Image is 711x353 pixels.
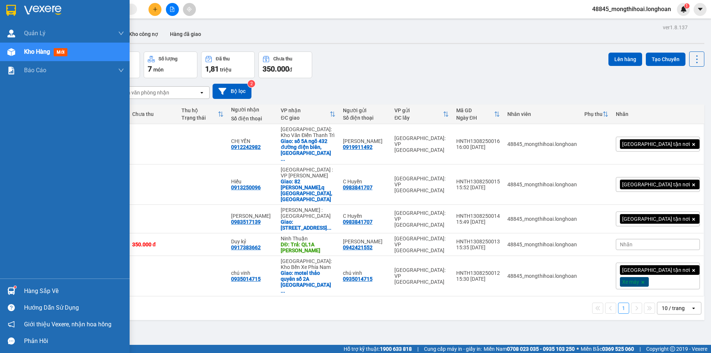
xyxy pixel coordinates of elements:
div: chú vinh [231,270,274,276]
div: 15:30 [DATE] [456,276,500,282]
img: warehouse-icon [7,48,15,56]
div: Duy kỷ [231,239,274,244]
span: Quản Lý [24,29,46,38]
div: Thu hộ [181,107,218,113]
span: ... [327,225,331,231]
span: message [8,337,15,344]
div: 48845_mongthihoai.longhoan [507,273,577,279]
span: Kho hàng [24,48,50,55]
sup: 2 [248,80,255,87]
span: Hỗ trợ kỹ thuật: [344,345,412,353]
button: Kho công nợ [123,25,164,43]
div: Giao: motel thảo quyên số 2A khe sanh p10 tp đà lạt [281,270,335,294]
div: [GEOGRAPHIC_DATA]: Kho Văn Điển Thanh Trì [281,126,335,138]
div: 15:35 [DATE] [456,244,500,250]
div: 0912242982 [231,144,261,150]
div: VP gửi [394,107,443,113]
span: ⚪️ [577,347,579,350]
th: Toggle SortBy [453,104,504,124]
sup: 1 [14,286,16,288]
th: Toggle SortBy [178,104,227,124]
div: C Huyền [343,213,387,219]
span: file-add [170,7,175,12]
button: plus [148,3,161,16]
div: Chưa thu [132,111,174,117]
div: C Huyền [343,179,387,184]
span: Báo cáo [24,66,46,75]
div: CHỊ YẾN [231,138,274,144]
div: 0935014715 [343,276,373,282]
span: down [118,30,124,36]
span: | [417,345,418,353]
div: Giao: 326 nguyễn an ninh, phường 7, TP vũng tàu [281,219,335,231]
div: 0942421552 [343,244,373,250]
button: Hàng đã giao [164,25,207,43]
div: 0917383662 [231,244,261,250]
div: HNTH1308250015 [456,179,500,184]
span: 1 [685,3,688,9]
div: 48845_mongthihoai.longhoan [507,242,577,247]
button: caret-down [694,3,707,16]
div: Phụ thu [584,111,602,117]
span: [GEOGRAPHIC_DATA] tận nơi [622,216,690,222]
div: Trạng thái [181,115,218,121]
span: đ [289,67,292,73]
sup: 1 [684,3,690,9]
span: Nhãn [620,242,632,247]
svg: open [691,305,697,311]
span: 350.000 [263,64,289,73]
button: aim [183,3,196,16]
span: ... [281,156,285,162]
div: Số lượng [158,56,177,61]
div: DĐ: Trả: QL1A phan rang ninh thuận [281,242,335,253]
span: món [153,67,164,73]
div: Chọn văn phòng nhận [118,89,169,96]
div: 48845_mongthihoai.longhoan [507,216,577,222]
svg: open [199,90,205,96]
strong: 1900 633 818 [380,346,412,352]
span: notification [8,321,15,328]
button: Số lượng7món [144,51,197,78]
button: Đã thu1,81 triệu [201,51,255,78]
div: Giao: 82 trần phú,q hải châu,đà nẵng [281,179,335,202]
span: Cung cấp máy in - giấy in: [424,345,482,353]
span: Xe máy [622,279,639,285]
th: Toggle SortBy [277,104,339,124]
span: 7 [148,64,152,73]
span: 48845_mongthihoai.longhoan [586,4,677,14]
div: 350.000 đ [132,242,174,247]
div: Hàng sắp về [24,286,124,297]
div: 48845_mongthihoai.longhoan [507,141,577,147]
div: Mã GD [456,107,494,113]
div: Ninh Thuận [281,236,335,242]
span: down [118,67,124,73]
button: Lên hàng [608,53,642,66]
div: Người gửi [343,107,387,113]
div: HNTH1308250016 [456,138,500,144]
span: ... [281,288,285,294]
div: Ngày ĐH [456,115,494,121]
img: icon-new-feature [680,6,687,13]
span: triệu [220,67,231,73]
img: solution-icon [7,67,15,74]
div: ĐC lấy [394,115,443,121]
span: [GEOGRAPHIC_DATA] tận nơi [622,267,690,273]
th: Toggle SortBy [391,104,452,124]
img: warehouse-icon [7,30,15,37]
div: Đã thu [216,56,230,61]
button: Bộ lọc [213,84,251,99]
div: Chưa thu [273,56,292,61]
div: 0983841707 [343,219,373,225]
div: Nhãn [616,111,700,117]
div: phạm trang [231,213,274,219]
div: Giao: số 5A ngõ 432 đường điện biên, tp nam định [281,138,335,162]
th: Toggle SortBy [581,104,612,124]
div: HNTH1308250012 [456,270,500,276]
strong: 0708 023 035 - 0935 103 250 [507,346,575,352]
div: Người nhận [231,107,274,113]
span: | [640,345,641,353]
div: 48845_mongthihoai.longhoan [507,182,577,187]
img: warehouse-icon [7,287,15,295]
div: 10 / trang [662,304,685,312]
span: aim [187,7,192,12]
